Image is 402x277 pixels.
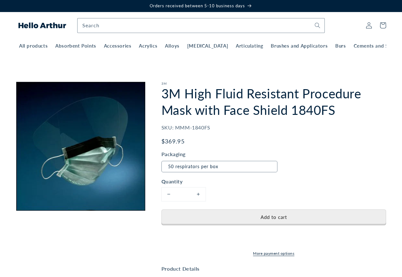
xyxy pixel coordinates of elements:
label: 50 respirators per box [161,161,277,172]
span: Absorbent Points [55,43,96,49]
a: Alloys [161,39,183,49]
a: Accessories [100,39,135,49]
a: [MEDICAL_DATA] [183,39,232,49]
span: Alloys [165,43,180,49]
media-gallery: Gallery Viewer [16,82,146,214]
button: Add to cart [161,209,386,225]
span: SKU: MMM-1840FS [161,124,210,130]
label: Quantity [161,178,279,185]
span: Articulating [236,43,263,49]
a: Articulating [232,39,267,49]
a: Burs [331,39,350,49]
p: Orders received between 5-10 business days [6,3,396,9]
img: Hello Arthur logo [18,23,66,28]
iframe: PayPal-paypal [161,228,386,243]
span: $369.95 [161,138,185,145]
a: Acrylics [135,39,161,49]
legend: Packaging [161,150,186,158]
button: Search [310,18,324,32]
a: Brushes and Applicators [267,39,331,49]
p: 3M [161,82,386,85]
span: All products [19,43,48,49]
a: More payment options [161,251,386,256]
span: Brushes and Applicators [271,43,328,49]
span: Acrylics [139,43,157,49]
a: Absorbent Points [51,39,100,49]
span: [MEDICAL_DATA] [187,43,228,49]
span: Accessories [104,43,132,49]
a: All products [15,39,51,49]
h1: 3M High Fluid Resistant Procedure Mask with Face Shield 1840FS [161,85,386,118]
span: Burs [335,43,346,49]
strong: Product Details [161,266,200,272]
span: Add to cart [261,214,287,220]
